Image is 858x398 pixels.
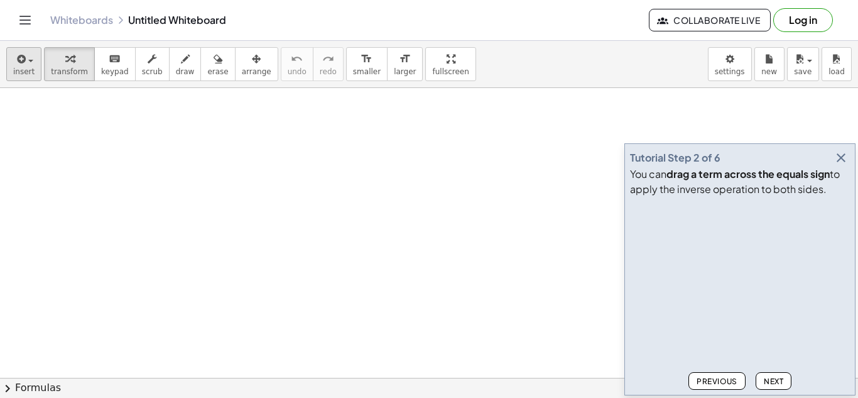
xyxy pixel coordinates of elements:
[207,67,228,76] span: erase
[291,52,303,67] i: undo
[242,67,271,76] span: arrange
[764,377,783,386] span: Next
[346,47,388,81] button: format_sizesmaller
[649,9,771,31] button: Collaborate Live
[135,47,170,81] button: scrub
[794,67,812,76] span: save
[361,52,372,67] i: format_size
[697,377,737,386] span: Previous
[51,67,88,76] span: transform
[176,67,195,76] span: draw
[688,372,746,390] button: Previous
[822,47,852,81] button: load
[15,10,35,30] button: Toggle navigation
[281,47,313,81] button: undoundo
[754,47,785,81] button: new
[630,167,850,197] div: You can to apply the inverse operation to both sides.
[288,67,307,76] span: undo
[320,67,337,76] span: redo
[235,47,278,81] button: arrange
[200,47,235,81] button: erase
[353,67,381,76] span: smaller
[715,67,745,76] span: settings
[94,47,136,81] button: keyboardkeypad
[394,67,416,76] span: larger
[387,47,423,81] button: format_sizelarger
[50,14,113,26] a: Whiteboards
[13,67,35,76] span: insert
[109,52,121,67] i: keyboard
[708,47,752,81] button: settings
[44,47,95,81] button: transform
[828,67,845,76] span: load
[6,47,41,81] button: insert
[313,47,344,81] button: redoredo
[101,67,129,76] span: keypad
[756,372,791,390] button: Next
[169,47,202,81] button: draw
[787,47,819,81] button: save
[425,47,475,81] button: fullscreen
[666,167,830,180] b: drag a term across the equals sign
[630,150,720,165] div: Tutorial Step 2 of 6
[432,67,469,76] span: fullscreen
[773,8,833,32] button: Log in
[761,67,777,76] span: new
[660,14,760,26] span: Collaborate Live
[322,52,334,67] i: redo
[399,52,411,67] i: format_size
[142,67,163,76] span: scrub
